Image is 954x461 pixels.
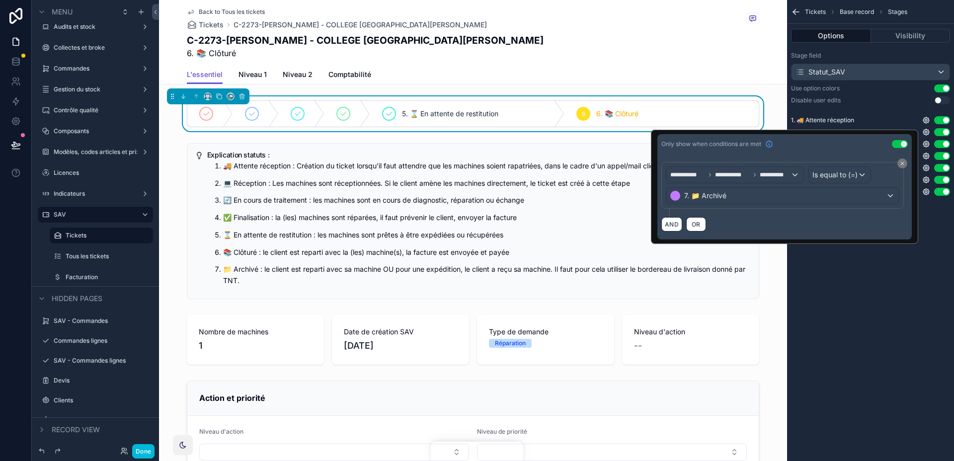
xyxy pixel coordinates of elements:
[791,128,835,136] span: 2. 💻 Réception
[52,7,73,17] span: Menu
[54,85,133,93] label: Gestion du stock
[54,357,147,365] label: SAV - Commandes lignes
[54,23,133,31] label: Audits et stock
[54,148,137,156] label: Modèles, codes articles et prix
[187,70,223,79] span: L'essentiel
[66,231,147,239] label: Tickets
[791,96,841,104] label: Disable user edits
[328,66,371,85] a: Comptabilité
[52,425,100,435] span: Record view
[888,8,907,16] span: Stages
[812,170,858,180] span: Is equal to (=)
[234,20,487,30] a: C-2273-[PERSON_NAME] - COLLEGE [GEOGRAPHIC_DATA][PERSON_NAME]
[199,20,224,30] span: Tickets
[596,109,638,119] span: 6. 📚 Clôturé
[54,190,133,198] label: Indicateurs
[54,65,133,73] label: Commandes
[187,47,544,59] span: 6. 📚 Clôturé
[187,66,223,84] a: L'essentiel
[187,20,224,30] a: Tickets
[52,294,102,304] span: Hidden pages
[661,140,761,148] span: Only show when conditions are met
[132,444,155,459] button: Done
[791,29,871,43] button: Options
[808,166,871,183] button: Is equal to (=)
[54,317,147,325] label: SAV - Commandes
[187,8,265,16] a: Back to Tous les tickets
[791,52,821,60] label: Stage field
[54,127,133,135] label: Composants
[791,116,854,124] span: 1. 🚚 Attente réception
[690,221,703,228] span: OR
[402,109,498,119] span: 5. ⌛ En attente de restitution
[54,377,147,384] label: Devis
[54,211,133,219] label: SAV
[582,110,585,118] span: 6
[283,66,313,85] a: Niveau 2
[686,217,706,231] button: OR
[54,416,147,424] label: Organisations
[795,67,845,77] div: Statut_SAV
[283,70,313,79] span: Niveau 2
[805,8,826,16] span: Tickets
[54,44,133,52] label: Collectes et broke
[666,187,899,204] button: 7. 📁 Archivé
[54,396,147,404] label: Clients
[661,217,682,231] button: AND
[840,8,874,16] span: Base record
[791,64,950,80] button: Statut_SAV
[54,337,147,345] label: Commandes lignes
[871,29,951,43] button: Visibility
[684,191,726,201] span: 7. 📁 Archivé
[66,252,147,260] label: Tous les tickets
[328,70,371,79] span: Comptabilité
[791,84,840,92] label: Use option colors
[238,70,267,79] span: Niveau 1
[66,273,147,281] label: Facturation
[199,8,265,16] span: Back to Tous les tickets
[54,169,147,177] label: Licences
[54,106,133,114] label: Contrôle qualité
[187,34,544,47] h1: C-2273-[PERSON_NAME] - COLLEGE [GEOGRAPHIC_DATA][PERSON_NAME]
[238,66,267,85] a: Niveau 1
